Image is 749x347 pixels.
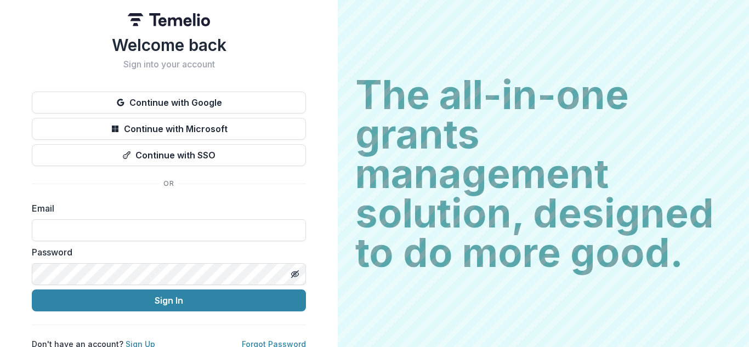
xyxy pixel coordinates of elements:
[32,289,306,311] button: Sign In
[32,92,306,113] button: Continue with Google
[32,118,306,140] button: Continue with Microsoft
[128,13,210,26] img: Temelio
[32,246,299,259] label: Password
[32,59,306,70] h2: Sign into your account
[32,35,306,55] h1: Welcome back
[32,202,299,215] label: Email
[32,144,306,166] button: Continue with SSO
[286,265,304,283] button: Toggle password visibility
